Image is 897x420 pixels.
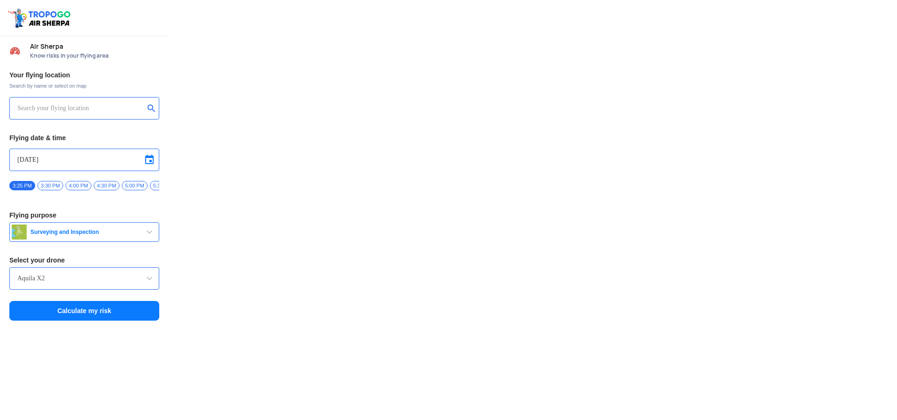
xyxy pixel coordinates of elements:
span: Know risks in your flying area [30,52,159,60]
span: 3:25 PM [9,181,35,190]
span: 4:30 PM [94,181,119,190]
span: 5:00 PM [122,181,148,190]
img: survey.png [12,225,27,240]
span: 5:30 PM [150,181,176,190]
img: Risk Scores [9,45,21,56]
span: Air Sherpa [30,43,159,50]
input: Search by name or Brand [17,273,151,284]
span: 4:00 PM [66,181,91,190]
button: Calculate my risk [9,301,159,321]
h3: Flying purpose [9,212,159,218]
button: Surveying and Inspection [9,222,159,242]
h3: Flying date & time [9,135,159,141]
span: Search by name or select on map [9,82,159,90]
input: Select Date [17,154,151,165]
h3: Select your drone [9,257,159,263]
input: Search your flying location [17,103,144,114]
span: Surveying and Inspection [27,228,144,236]
img: ic_tgdronemaps.svg [7,7,74,29]
span: 3:30 PM [37,181,63,190]
h3: Your flying location [9,72,159,78]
